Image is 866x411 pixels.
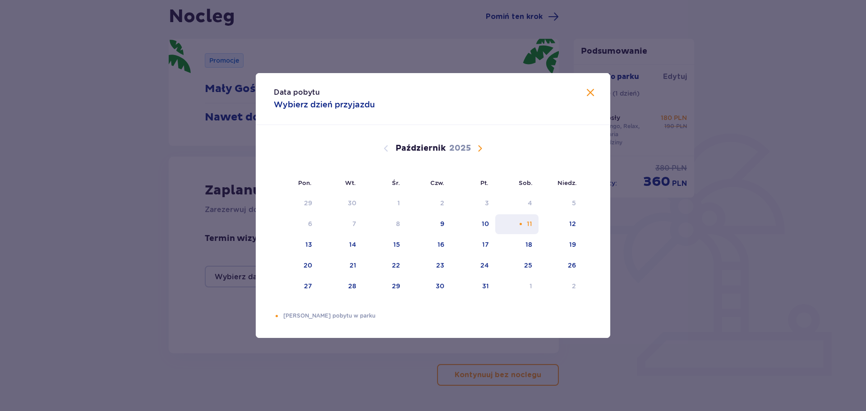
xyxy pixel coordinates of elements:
[381,143,392,154] button: Poprzedni miesiąc
[274,313,280,319] div: Pomarańczowa kropka
[363,256,406,276] td: 22
[438,240,444,249] div: 16
[539,214,582,234] td: 12
[392,282,400,291] div: 29
[451,256,495,276] td: 24
[539,256,582,276] td: 26
[569,219,576,228] div: 12
[283,312,592,320] p: [PERSON_NAME] pobytu w parku
[392,261,400,270] div: 22
[274,194,318,213] td: Data niedostępna. poniedziałek, 29 września 2025
[451,277,495,296] td: 31
[392,179,400,186] small: Śr.
[568,261,576,270] div: 26
[363,277,406,296] td: 29
[318,235,363,255] td: 14
[396,143,446,154] p: Październik
[396,219,400,228] div: 8
[274,235,318,255] td: 13
[518,221,524,227] div: Pomarańczowa kropka
[348,199,356,208] div: 30
[480,261,489,270] div: 24
[304,199,312,208] div: 29
[482,240,489,249] div: 17
[519,179,533,186] small: Sob.
[318,256,363,276] td: 21
[525,240,532,249] div: 18
[482,282,489,291] div: 31
[495,256,539,276] td: 25
[406,194,451,213] td: Data niedostępna. czwartek, 2 października 2025
[485,199,489,208] div: 3
[495,277,539,296] td: 1
[451,235,495,255] td: 17
[449,143,471,154] p: 2025
[274,88,320,97] p: Data pobytu
[406,256,451,276] td: 23
[352,219,356,228] div: 7
[436,261,444,270] div: 23
[436,282,444,291] div: 30
[572,282,576,291] div: 2
[318,214,363,234] td: Data niedostępna. wtorek, 7 października 2025
[304,261,312,270] div: 20
[451,194,495,213] td: Data niedostępna. piątek, 3 października 2025
[528,199,532,208] div: 4
[274,214,318,234] td: Data niedostępna. poniedziałek, 6 października 2025
[451,214,495,234] td: 10
[350,261,356,270] div: 21
[406,214,451,234] td: 9
[539,194,582,213] td: Data niedostępna. niedziela, 5 października 2025
[572,199,576,208] div: 5
[345,179,356,186] small: Wt.
[495,194,539,213] td: Data niedostępna. sobota, 4 października 2025
[406,235,451,255] td: 16
[274,99,375,110] p: Wybierz dzień przyjazdu
[397,199,400,208] div: 1
[440,219,444,228] div: 9
[430,179,444,186] small: Czw.
[495,214,539,234] td: 11
[557,179,577,186] small: Niedz.
[304,282,312,291] div: 27
[318,194,363,213] td: Data niedostępna. wtorek, 30 września 2025
[527,219,532,228] div: 11
[393,240,400,249] div: 15
[274,277,318,296] td: 27
[298,179,312,186] small: Pon.
[482,219,489,228] div: 10
[406,277,451,296] td: 30
[539,235,582,255] td: 19
[585,88,596,99] button: Zamknij
[349,240,356,249] div: 14
[495,235,539,255] td: 18
[474,143,485,154] button: Następny miesiąc
[305,240,312,249] div: 13
[363,235,406,255] td: 15
[308,219,312,228] div: 6
[539,277,582,296] td: 2
[318,277,363,296] td: 28
[440,199,444,208] div: 2
[363,194,406,213] td: Data niedostępna. środa, 1 października 2025
[569,240,576,249] div: 19
[530,282,532,291] div: 1
[274,256,318,276] td: 20
[480,179,488,186] small: Pt.
[363,214,406,234] td: Data niedostępna. środa, 8 października 2025
[524,261,532,270] div: 25
[348,282,356,291] div: 28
